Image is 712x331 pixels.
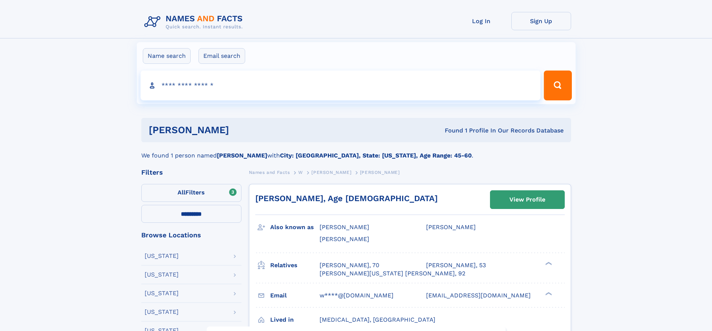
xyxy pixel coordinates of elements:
[141,71,541,100] input: search input
[311,170,351,175] span: [PERSON_NAME]
[141,142,571,160] div: We found 1 person named with .
[320,269,465,278] a: [PERSON_NAME][US_STATE] [PERSON_NAME], 92
[451,12,511,30] a: Log In
[141,232,241,238] div: Browse Locations
[337,127,564,135] div: Found 1 Profile In Our Records Database
[543,261,552,266] div: ❯
[320,224,369,231] span: [PERSON_NAME]
[298,168,303,177] a: W
[270,259,320,272] h3: Relatives
[280,152,472,159] b: City: [GEOGRAPHIC_DATA], State: [US_STATE], Age Range: 45-60
[320,261,379,269] a: [PERSON_NAME], 70
[141,169,241,176] div: Filters
[270,313,320,326] h3: Lived in
[255,194,438,203] a: [PERSON_NAME], Age [DEMOGRAPHIC_DATA]
[198,48,245,64] label: Email search
[320,316,435,323] span: [MEDICAL_DATA], [GEOGRAPHIC_DATA]
[217,152,267,159] b: [PERSON_NAME]
[145,290,179,296] div: [US_STATE]
[178,189,185,196] span: All
[543,291,552,296] div: ❯
[145,309,179,315] div: [US_STATE]
[141,12,249,32] img: Logo Names and Facts
[426,292,531,299] span: [EMAIL_ADDRESS][DOMAIN_NAME]
[509,191,545,208] div: View Profile
[270,289,320,302] h3: Email
[360,170,400,175] span: [PERSON_NAME]
[145,272,179,278] div: [US_STATE]
[298,170,303,175] span: W
[544,71,571,100] button: Search Button
[490,191,564,209] a: View Profile
[426,224,476,231] span: [PERSON_NAME]
[426,261,486,269] a: [PERSON_NAME], 53
[270,221,320,234] h3: Also known as
[143,48,191,64] label: Name search
[145,253,179,259] div: [US_STATE]
[149,125,337,135] h1: [PERSON_NAME]
[141,184,241,202] label: Filters
[320,235,369,243] span: [PERSON_NAME]
[511,12,571,30] a: Sign Up
[249,168,290,177] a: Names and Facts
[311,168,351,177] a: [PERSON_NAME]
